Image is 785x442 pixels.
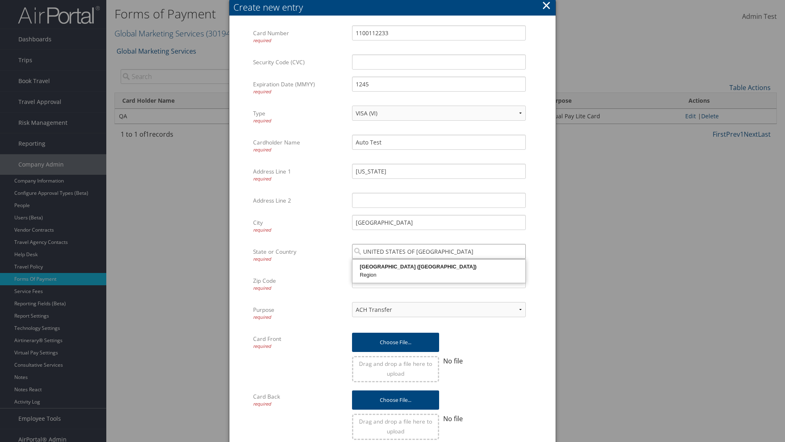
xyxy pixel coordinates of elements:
span: required [253,176,271,182]
span: required [253,343,271,349]
label: Zip Code [253,273,346,295]
span: required [253,37,271,43]
span: required [253,285,271,291]
span: required [253,314,271,320]
span: required [253,117,271,124]
div: Region [354,271,524,279]
span: Drag and drop a file here to upload [359,360,432,377]
span: required [253,88,271,95]
label: State or Country [253,244,346,266]
div: [GEOGRAPHIC_DATA] ([GEOGRAPHIC_DATA]) [354,263,524,271]
label: Cardholder Name [253,135,346,157]
span: Drag and drop a file here to upload [359,417,432,435]
div: Create new entry [233,1,556,14]
label: Address Line 1 [253,164,346,186]
label: Expiration Date (MMYY) [253,77,346,99]
label: Card Front [253,331,346,354]
span: required [253,227,271,233]
label: Purpose [253,302,346,325]
span: required [253,256,271,262]
label: Card Back [253,389,346,411]
span: required [253,147,271,153]
label: Security Code (CVC) [253,54,346,70]
label: Card Number [253,25,346,48]
label: City [253,215,346,237]
label: Type [253,106,346,128]
span: No file [443,356,463,365]
label: Address Line 2 [253,193,346,208]
span: required [253,401,271,407]
span: No file [443,414,463,423]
